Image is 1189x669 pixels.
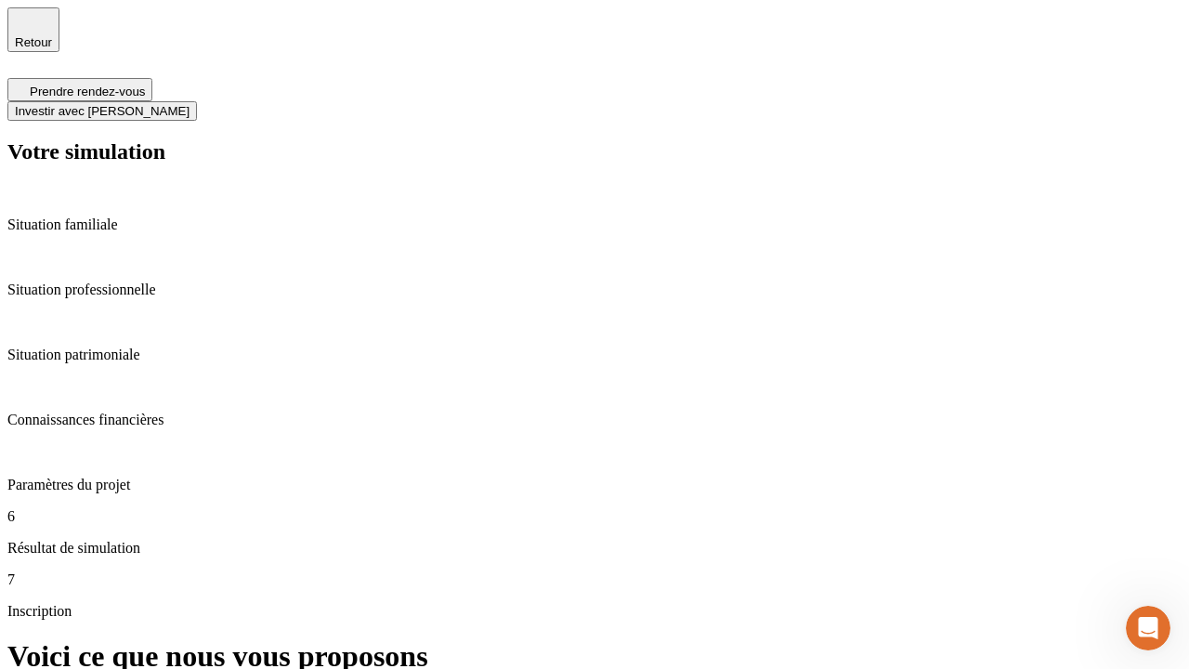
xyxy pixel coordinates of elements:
[7,477,1182,493] p: Paramètres du projet
[7,571,1182,588] p: 7
[7,508,1182,525] p: 6
[7,347,1182,363] p: Situation patrimoniale
[15,35,52,49] span: Retour
[7,216,1182,233] p: Situation familiale
[30,85,145,98] span: Prendre rendez-vous
[7,603,1182,620] p: Inscription
[1126,606,1170,650] iframe: Intercom live chat
[7,282,1182,298] p: Situation professionnelle
[7,412,1182,428] p: Connaissances financières
[7,7,59,52] button: Retour
[7,540,1182,557] p: Résultat de simulation
[15,104,189,118] span: Investir avec [PERSON_NAME]
[7,101,197,121] button: Investir avec [PERSON_NAME]
[7,78,152,101] button: Prendre rendez-vous
[7,139,1182,164] h2: Votre simulation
